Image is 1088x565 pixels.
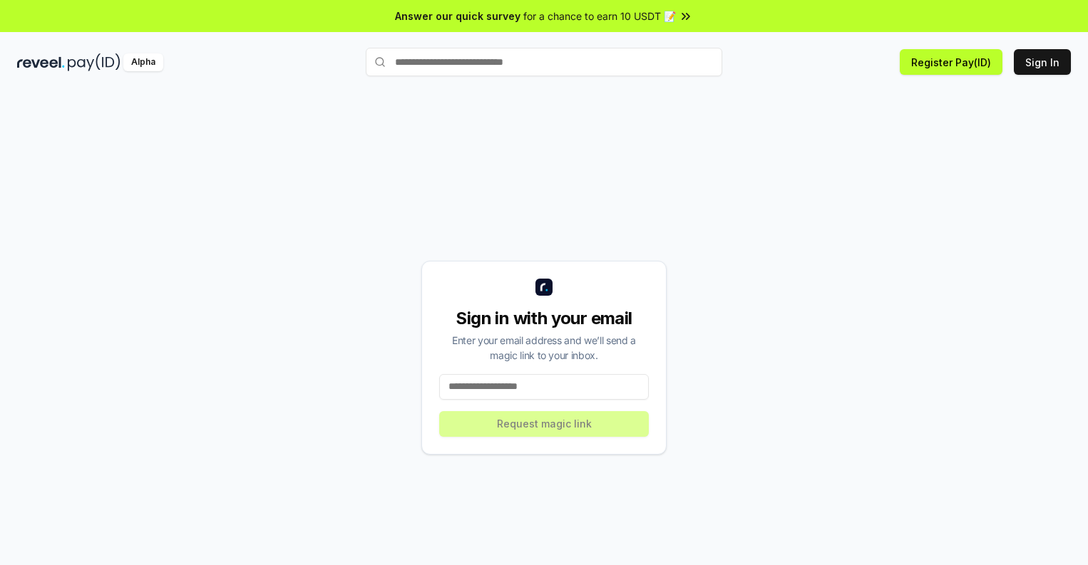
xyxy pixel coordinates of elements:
img: pay_id [68,53,120,71]
span: Answer our quick survey [395,9,520,24]
div: Alpha [123,53,163,71]
button: Sign In [1014,49,1071,75]
div: Enter your email address and we’ll send a magic link to your inbox. [439,333,649,363]
span: for a chance to earn 10 USDT 📝 [523,9,676,24]
button: Register Pay(ID) [900,49,1002,75]
div: Sign in with your email [439,307,649,330]
img: reveel_dark [17,53,65,71]
img: logo_small [535,279,553,296]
